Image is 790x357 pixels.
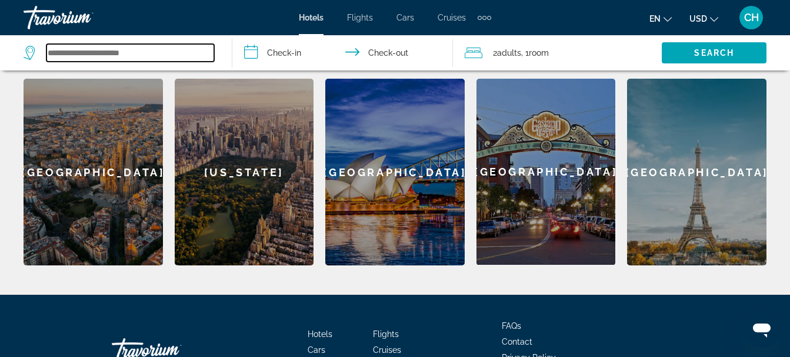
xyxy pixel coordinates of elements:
[521,45,549,61] span: , 1
[478,8,491,27] button: Extra navigation items
[24,79,163,265] a: [GEOGRAPHIC_DATA]
[627,79,766,265] a: [GEOGRAPHIC_DATA]
[299,13,324,22] a: Hotels
[232,35,453,70] button: Check in and out dates
[476,79,616,265] div: [GEOGRAPHIC_DATA]
[529,48,549,58] span: Room
[347,13,373,22] a: Flights
[689,10,718,27] button: Change currency
[308,329,332,339] a: Hotels
[396,13,414,22] a: Cars
[308,345,325,355] a: Cars
[649,14,661,23] span: en
[743,310,781,348] iframe: Button to launch messaging window
[736,5,766,30] button: User Menu
[453,35,662,70] button: Travelers: 2 adults, 0 children
[373,345,401,355] a: Cruises
[502,337,532,346] a: Contact
[694,48,734,58] span: Search
[502,321,521,331] a: FAQs
[373,329,399,339] a: Flights
[493,45,521,61] span: 2
[689,14,707,23] span: USD
[744,12,759,23] span: CH
[438,13,466,22] a: Cruises
[175,79,314,265] a: [US_STATE]
[662,42,766,63] button: Search
[24,2,141,33] a: Travorium
[325,79,465,265] a: [GEOGRAPHIC_DATA]
[497,48,521,58] span: Adults
[476,79,616,265] a: [GEOGRAPHIC_DATA]
[649,10,672,27] button: Change language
